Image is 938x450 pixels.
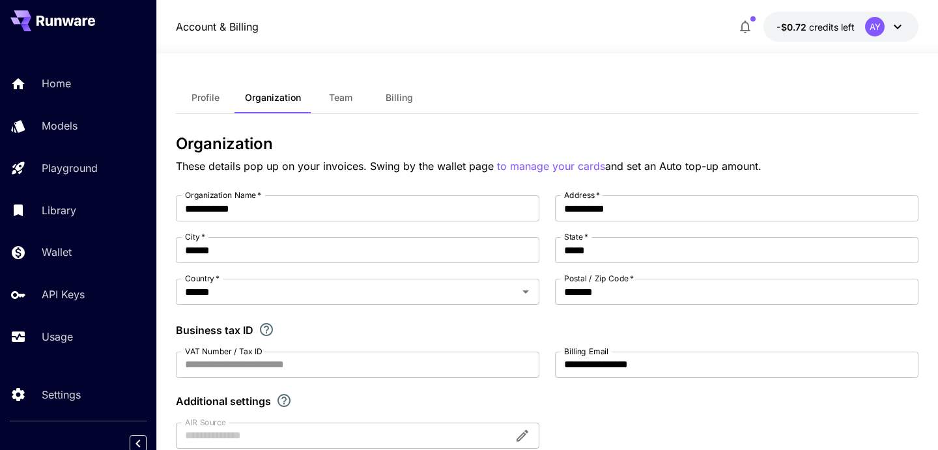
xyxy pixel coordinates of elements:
[497,158,605,175] button: to manage your cards
[42,118,78,134] p: Models
[865,17,885,36] div: AY
[42,287,85,302] p: API Keys
[42,76,71,91] p: Home
[185,190,261,201] label: Organization Name
[176,160,497,173] span: These details pop up on your invoices. Swing by the wallet page
[386,92,413,104] span: Billing
[564,346,608,357] label: Billing Email
[42,160,98,176] p: Playground
[763,12,918,42] button: -$0.7243AY
[809,21,855,33] span: credits left
[42,387,81,402] p: Settings
[245,92,301,104] span: Organization
[176,135,918,153] h3: Organization
[564,273,634,284] label: Postal / Zip Code
[185,231,205,242] label: City
[276,393,292,408] svg: Explore additional customization settings
[176,393,271,409] p: Additional settings
[176,322,253,338] p: Business tax ID
[185,346,263,357] label: VAT Number / Tax ID
[259,322,274,337] svg: If you are a business tax registrant, please enter your business tax ID here.
[176,19,259,35] a: Account & Billing
[176,19,259,35] nav: breadcrumb
[42,329,73,345] p: Usage
[564,190,600,201] label: Address
[776,20,855,34] div: -$0.7243
[329,92,352,104] span: Team
[605,160,761,173] span: and set an Auto top-up amount.
[776,21,809,33] span: -$0.72
[517,283,535,301] button: Open
[185,417,225,428] label: AIR Source
[564,231,588,242] label: State
[192,92,220,104] span: Profile
[42,203,76,218] p: Library
[42,244,72,260] p: Wallet
[185,273,220,284] label: Country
